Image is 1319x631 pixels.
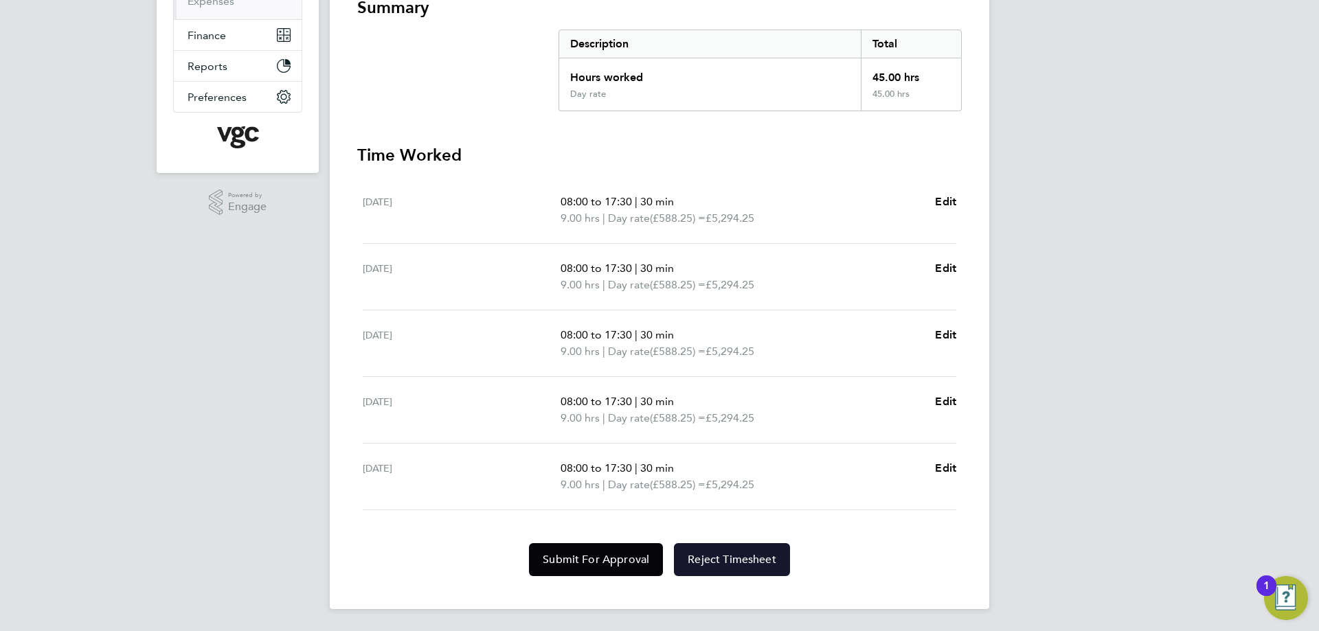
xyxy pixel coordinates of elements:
div: 1 [1263,586,1270,604]
span: | [635,461,638,474]
span: 9.00 hrs [561,478,600,491]
button: Finance [174,20,302,50]
img: vgcgroup-logo-retina.png [217,126,259,148]
div: 45.00 hrs [861,89,961,111]
span: £5,294.25 [706,278,754,291]
span: | [602,278,605,291]
a: Edit [935,260,956,277]
span: Day rate [608,343,650,360]
span: Finance [188,29,226,42]
span: 30 min [640,461,674,474]
a: Edit [935,460,956,477]
span: | [635,395,638,408]
span: Edit [935,395,956,408]
span: 08:00 to 17:30 [561,461,632,474]
button: Preferences [174,82,302,112]
span: Reject Timesheet [688,553,776,566]
span: | [602,345,605,358]
span: 08:00 to 17:30 [561,195,632,208]
span: (£588.25) = [650,278,706,291]
span: 30 min [640,195,674,208]
span: £5,294.25 [706,411,754,424]
span: 08:00 to 17:30 [561,395,632,408]
span: £5,294.25 [706,211,754,225]
div: Hours worked [559,58,861,89]
span: | [635,262,638,275]
span: | [602,211,605,225]
button: Reject Timesheet [674,543,790,576]
span: | [635,195,638,208]
div: [DATE] [363,260,561,293]
a: Edit [935,393,956,410]
span: Reports [188,60,227,73]
span: Preferences [188,91,247,104]
span: 9.00 hrs [561,278,600,291]
div: Summary [559,30,962,111]
a: Edit [935,327,956,343]
div: [DATE] [363,460,561,493]
span: Day rate [608,477,650,493]
span: £5,294.25 [706,345,754,358]
span: | [635,328,638,341]
a: Edit [935,194,956,210]
div: [DATE] [363,327,561,360]
span: Engage [228,201,267,213]
span: £5,294.25 [706,478,754,491]
span: 08:00 to 17:30 [561,328,632,341]
div: Total [861,30,961,58]
span: 08:00 to 17:30 [561,262,632,275]
span: Submit For Approval [543,553,649,566]
span: Edit [935,195,956,208]
span: 30 min [640,328,674,341]
span: Edit [935,262,956,275]
span: 9.00 hrs [561,411,600,424]
span: 9.00 hrs [561,345,600,358]
div: 45.00 hrs [861,58,961,89]
span: Edit [935,461,956,474]
button: Submit For Approval [529,543,663,576]
div: Description [559,30,861,58]
span: (£588.25) = [650,478,706,491]
button: Reports [174,51,302,81]
span: Edit [935,328,956,341]
span: (£588.25) = [650,411,706,424]
h3: Time Worked [357,144,962,166]
span: (£588.25) = [650,211,706,225]
div: [DATE] [363,194,561,227]
span: | [602,478,605,491]
span: 9.00 hrs [561,211,600,225]
span: Powered by [228,190,267,201]
span: Day rate [608,210,650,227]
span: (£588.25) = [650,345,706,358]
a: Powered byEngage [209,190,267,216]
div: Day rate [570,89,606,100]
span: Day rate [608,277,650,293]
button: Open Resource Center, 1 new notification [1264,576,1308,620]
span: | [602,411,605,424]
span: 30 min [640,262,674,275]
span: 30 min [640,395,674,408]
span: Day rate [608,410,650,426]
a: Go to home page [173,126,302,148]
div: [DATE] [363,393,561,426]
